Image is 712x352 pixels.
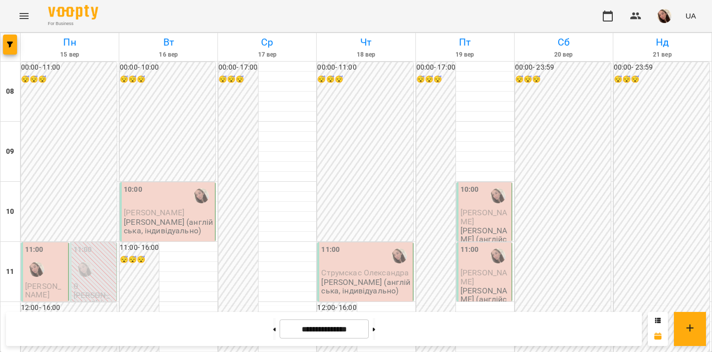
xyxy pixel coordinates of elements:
h6: 11:00 - 16:00 [120,242,159,253]
label: 11:00 [74,244,92,255]
button: UA [681,7,700,25]
span: UA [685,11,696,21]
label: 10:00 [460,184,479,195]
label: 11:00 [460,244,479,255]
h6: 18 вер [318,50,413,60]
label: 11:00 [25,244,44,255]
span: [PERSON_NAME] [460,208,507,226]
p: 0 [74,282,115,290]
h6: Сб [516,35,611,50]
h6: 00:00 - 17:00 [416,62,455,73]
h6: 00:00 - 23:59 [515,62,611,73]
h6: 😴😴😴 [416,74,455,85]
h6: Нд [615,35,710,50]
span: [PERSON_NAME] [460,268,507,286]
h6: 00:00 - 23:59 [614,62,709,73]
p: [PERSON_NAME] (англійська, індивідуально) [124,218,213,235]
h6: 😴😴😴 [317,74,413,85]
h6: 😴😴😴 [120,254,159,265]
h6: 21 вер [615,50,710,60]
h6: Пт [417,35,513,50]
h6: 😴😴😴 [515,74,611,85]
span: Струмскас Олександра [321,268,409,277]
h6: 😴😴😴 [120,74,215,85]
h6: Вт [121,35,216,50]
span: For Business [48,21,98,27]
h6: 😴😴😴 [21,74,117,85]
h6: 😴😴😴 [614,74,709,85]
h6: Ср [219,35,315,50]
label: 11:00 [321,244,340,255]
img: Біла Євгенія Олександрівна (а) [491,248,506,263]
img: Біла Євгенія Олександрівна (а) [194,188,209,203]
h6: 00:00 - 11:00 [317,62,413,73]
h6: 00:00 - 17:00 [218,62,258,73]
span: [PERSON_NAME] [124,208,184,217]
h6: 16 вер [121,50,216,60]
h6: Чт [318,35,413,50]
h6: Пн [22,35,117,50]
h6: 17 вер [219,50,315,60]
button: Menu [12,4,36,28]
h6: 19 вер [417,50,513,60]
h6: 00:00 - 10:00 [120,62,215,73]
h6: 11 [6,266,14,277]
img: Біла Євгенія Олександрівна (а) [491,188,506,203]
img: 8e00ca0478d43912be51e9823101c125.jpg [657,9,671,23]
h6: 15 вер [22,50,117,60]
h6: 09 [6,146,14,157]
h6: 12:00 - 16:00 [21,302,117,313]
img: Біла Євгенія Олександрівна (а) [392,248,407,263]
p: [PERSON_NAME] (англійська, індивідуально) [460,226,510,261]
h6: 12:00 - 16:00 [317,302,356,313]
h6: 08 [6,86,14,97]
h6: 20 вер [516,50,611,60]
h6: 😴😴😴 [218,74,258,85]
h6: 00:00 - 11:00 [21,62,117,73]
p: [PERSON_NAME] (англійська, індивідуально) [74,291,115,334]
h6: 10 [6,206,14,217]
img: Біла Євгенія Олександрівна (а) [78,262,93,277]
img: Біла Євгенія Олександрівна (а) [29,262,44,277]
p: [PERSON_NAME] (англійська, індивідуально) [460,286,510,321]
img: Voopty Logo [48,5,98,20]
span: [PERSON_NAME] [25,281,61,299]
p: [PERSON_NAME] (англійська, індивідуально) [321,278,410,295]
label: 10:00 [124,184,142,195]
